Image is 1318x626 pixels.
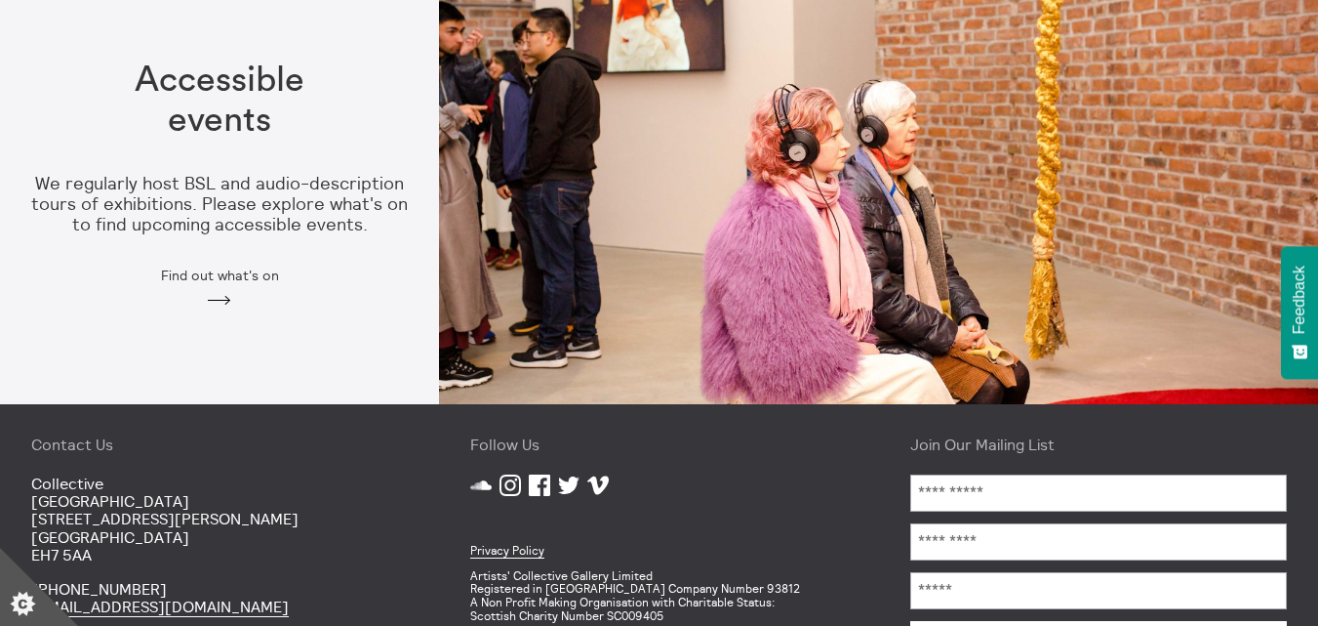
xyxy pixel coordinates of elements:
[95,61,344,142] h1: Accessible events
[31,580,408,616] p: [PHONE_NUMBER]
[910,436,1287,453] h4: Join Our Mailing List
[470,569,847,623] p: Artists' Collective Gallery Limited Registered in [GEOGRAPHIC_DATA] Company Number 93812 A Non Pr...
[31,475,408,564] p: Collective [GEOGRAPHIC_DATA] [STREET_ADDRESS][PERSON_NAME] [GEOGRAPHIC_DATA] EH7 5AA
[31,174,408,234] p: We regularly host BSL and audio-description tours of exhibitions. Please explore what's on to fin...
[470,543,544,559] a: Privacy Policy
[1291,266,1308,334] span: Feedback
[1281,246,1318,379] button: Feedback - Show survey
[31,436,408,453] h4: Contact Us
[31,597,289,617] a: [EMAIL_ADDRESS][DOMAIN_NAME]
[161,268,279,283] span: Find out what's on
[470,436,847,453] h4: Follow Us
